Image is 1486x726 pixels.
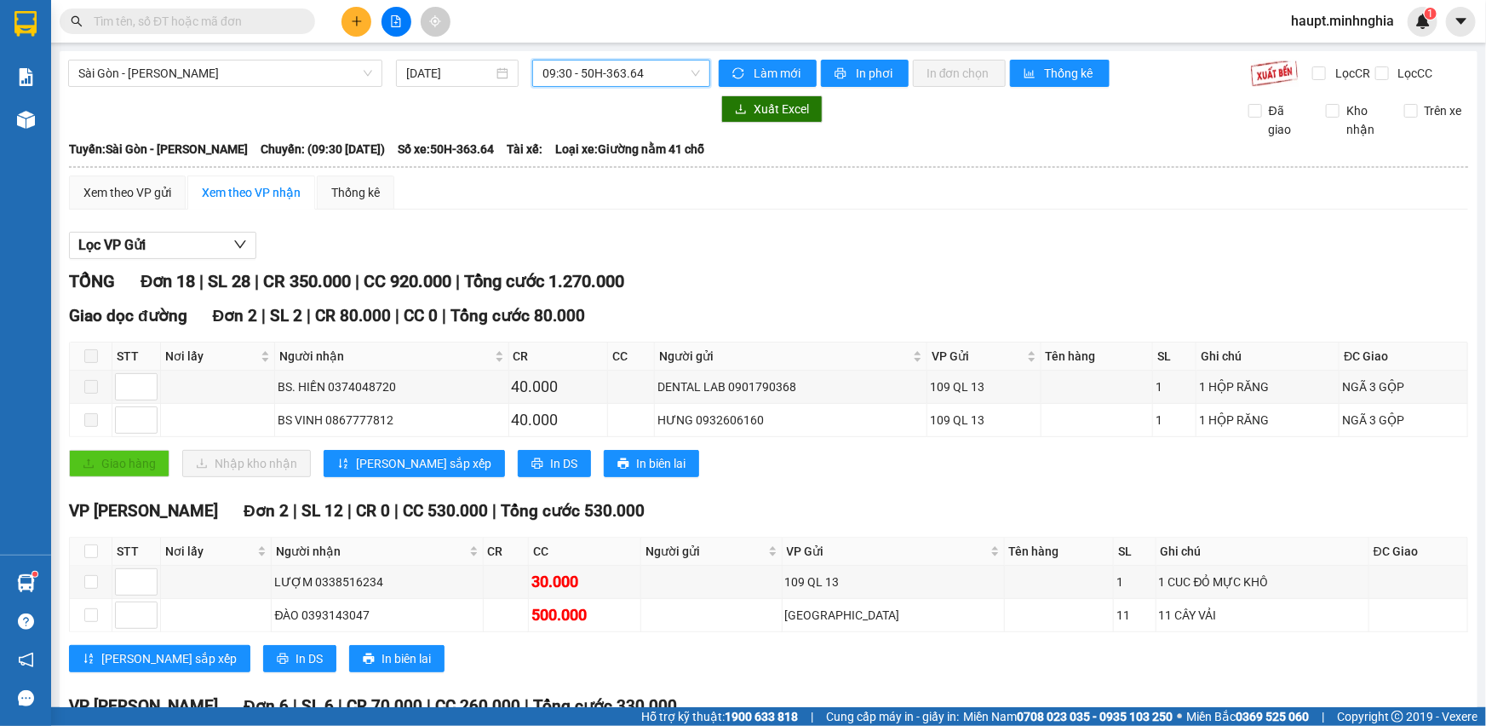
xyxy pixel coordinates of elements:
span: sync [732,67,747,81]
span: Đơn 2 [213,306,258,326]
span: down [233,238,247,251]
span: download [735,103,747,117]
span: Đơn 6 [244,696,289,716]
input: Tìm tên, số ĐT hoặc mã đơn [94,12,295,31]
span: plus [351,15,363,27]
span: SL 28 [208,271,250,291]
span: | [492,501,496,521]
span: CC 530.000 [403,501,488,521]
div: 1 HỘP RĂNG [1199,411,1336,429]
strong: 0369 525 060 [1236,710,1309,723]
input: 12/09/2025 [406,64,493,83]
span: printer [363,653,375,666]
button: printerIn DS [518,450,591,477]
div: Xem theo VP nhận [202,183,301,202]
span: Sài Gòn - Phan Rí [78,60,372,86]
span: printer [277,653,289,666]
span: In phơi [856,64,895,83]
span: [PERSON_NAME] sắp xếp [356,454,491,473]
div: ĐÀO 0393143047 [274,606,479,625]
span: Nơi lấy [165,542,254,561]
div: 1 HỘP RĂNG [1199,377,1336,396]
img: logo-vxr [14,11,37,37]
div: 1 [1116,573,1153,591]
span: message [18,690,34,706]
span: printer [617,458,629,471]
span: CR 350.000 [263,271,351,291]
th: Tên hàng [1041,343,1154,371]
sup: 1 [32,572,37,577]
th: ĐC Giao [1340,343,1468,371]
div: 1 CUC ĐỎ MỰC KHÔ [1159,573,1366,591]
div: 11 [1116,606,1153,625]
img: warehouse-icon [17,574,35,592]
span: CR 80.000 [315,306,391,326]
span: | [525,696,529,716]
span: | [293,501,297,521]
button: Lọc VP Gửi [69,232,256,259]
span: Người gửi [659,347,909,366]
span: 1 [1427,8,1433,20]
span: | [261,306,266,326]
span: VP [PERSON_NAME] [69,501,218,521]
th: CC [529,538,641,566]
span: CC 920.000 [364,271,451,291]
button: syncLàm mới [719,60,817,87]
span: 09:30 - 50H-363.64 [542,60,700,86]
th: STT [112,538,161,566]
span: Số xe: 50H-363.64 [398,140,494,158]
span: | [347,501,352,521]
span: SL 12 [301,501,343,521]
span: Người gửi [645,542,764,561]
div: DENTAL LAB 0901790368 [657,377,924,396]
span: Kho nhận [1340,101,1391,139]
span: file-add [390,15,402,27]
span: Miền Nam [963,707,1173,726]
div: HƯNG 0932606160 [657,411,924,429]
button: downloadNhập kho nhận [182,450,311,477]
span: | [394,501,399,521]
span: VP Gửi [787,542,987,561]
span: In biên lai [636,454,686,473]
span: search [71,15,83,27]
div: 109 QL 13 [930,377,1038,396]
span: | [293,696,297,716]
span: | [199,271,204,291]
span: question-circle [18,614,34,630]
span: Tài xế: [507,140,542,158]
button: sort-ascending[PERSON_NAME] sắp xếp [324,450,505,477]
div: 109 QL 13 [785,573,1001,591]
th: CR [484,538,529,566]
img: solution-icon [17,68,35,86]
span: caret-down [1454,14,1469,29]
span: | [427,696,431,716]
th: SL [1114,538,1156,566]
span: | [442,306,446,326]
span: CC 0 [404,306,438,326]
span: Lọc CR [1328,64,1373,83]
div: 40.000 [512,375,605,399]
div: [GEOGRAPHIC_DATA] [785,606,1001,625]
span: Trên xe [1418,101,1469,120]
strong: 0708 023 035 - 0935 103 250 [1017,710,1173,723]
span: Giao dọc đường [69,306,187,326]
span: Đơn 18 [141,271,195,291]
span: SL 6 [301,696,334,716]
span: Lọc VP Gửi [78,234,146,256]
img: warehouse-icon [17,111,35,129]
button: file-add [382,7,411,37]
div: Thống kê [331,183,380,202]
img: icon-new-feature [1415,14,1431,29]
th: CR [509,343,609,371]
button: plus [341,7,371,37]
button: bar-chartThống kê [1010,60,1110,87]
span: Chuyến: (09:30 [DATE]) [261,140,385,158]
div: 109 QL 13 [930,411,1038,429]
span: | [255,271,259,291]
button: printerIn biên lai [349,645,445,672]
span: Đã giao [1262,101,1313,139]
span: Thống kê [1045,64,1096,83]
span: aim [429,15,441,27]
span: [PERSON_NAME] sắp xếp [101,649,237,668]
span: Loại xe: Giường nằm 41 chỗ [555,140,704,158]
